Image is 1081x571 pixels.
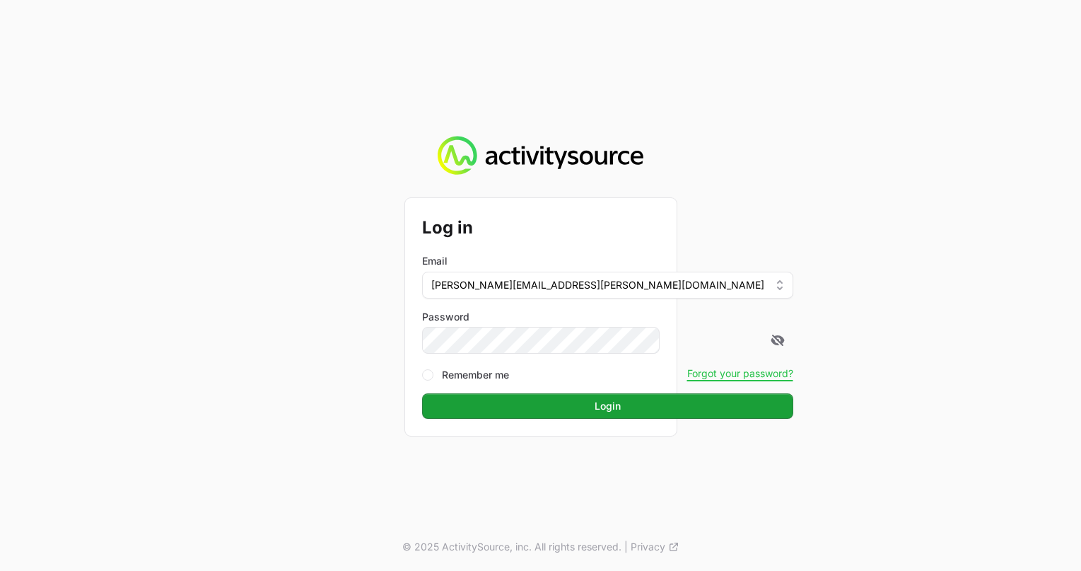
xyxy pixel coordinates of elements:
a: Privacy [631,540,679,554]
button: Forgot your password? [687,367,793,380]
label: Password [422,310,793,324]
h2: Log in [422,215,793,241]
span: | [624,540,628,554]
span: Login [595,398,621,415]
p: © 2025 ActivitySource, inc. All rights reserved. [402,540,621,554]
img: Activity Source [438,136,643,175]
label: Email [422,254,448,268]
button: [PERSON_NAME][EMAIL_ADDRESS][PERSON_NAME][DOMAIN_NAME] [422,272,793,299]
label: Remember me [442,368,509,382]
button: Login [422,393,793,419]
span: [PERSON_NAME][EMAIL_ADDRESS][PERSON_NAME][DOMAIN_NAME] [431,278,764,292]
